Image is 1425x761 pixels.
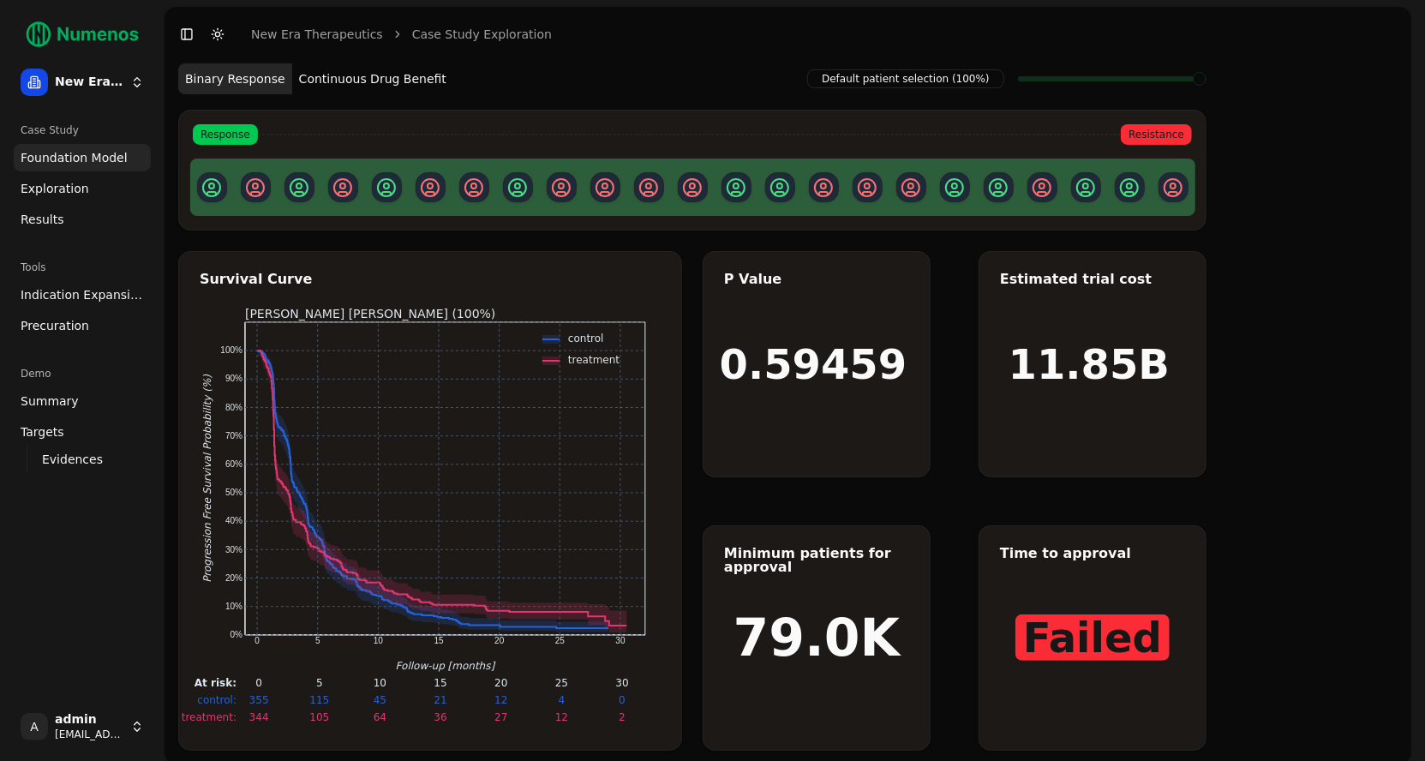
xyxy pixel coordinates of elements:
[733,612,901,663] h1: 79.0K
[14,144,151,171] a: Foundation Model
[14,254,151,281] div: Tools
[193,124,258,145] span: Response
[197,694,237,706] text: control:
[14,418,151,446] a: Targets
[251,26,552,43] nav: breadcrumb
[254,636,260,645] text: 0
[178,63,292,94] button: Binary Response
[619,694,626,706] text: 0
[14,62,151,103] button: New Era Therapeutics
[55,75,123,90] span: New Era Therapeutics
[200,273,661,286] div: Survival Curve
[434,636,445,645] text: 15
[21,211,64,228] span: Results
[55,728,123,741] span: [EMAIL_ADDRESS]
[195,677,237,689] text: At risk:
[616,636,626,645] text: 30
[374,636,384,645] text: 10
[1121,124,1192,145] span: Resistance
[412,26,552,43] a: Case Study Exploration
[434,677,446,689] text: 15
[559,694,566,706] text: 4
[21,180,89,197] span: Exploration
[231,630,243,639] text: 0%
[434,711,446,723] text: 36
[374,694,386,706] text: 45
[21,317,89,334] span: Precuration
[21,286,144,303] span: Indication Expansion
[225,488,242,497] text: 50%
[255,677,262,689] text: 0
[21,149,128,166] span: Foundation Model
[568,354,620,366] text: treatment
[14,387,151,415] a: Summary
[21,423,64,440] span: Targets
[315,636,320,645] text: 5
[249,711,269,723] text: 344
[225,459,242,469] text: 60%
[21,392,79,410] span: Summary
[374,711,386,723] text: 64
[1015,614,1170,661] span: Failed
[182,711,237,723] text: treatment:
[309,694,329,706] text: 115
[14,360,151,387] div: Demo
[615,677,628,689] text: 30
[555,677,568,689] text: 25
[42,451,103,468] span: Evidences
[555,711,568,723] text: 12
[14,14,151,55] img: Numenos
[619,711,626,723] text: 2
[555,636,566,645] text: 25
[292,63,453,94] button: Continuous Drug Benefit
[720,344,907,385] h1: 0.59459
[225,403,242,412] text: 80%
[434,694,446,706] text: 21
[225,602,242,611] text: 10%
[220,345,242,355] text: 100%
[396,660,496,672] text: Follow-up [months]
[807,69,1004,88] span: Default patient selection (100%)
[175,22,199,46] button: Toggle Sidebar
[14,281,151,309] a: Indication Expansion
[14,706,151,747] button: Aadmin[EMAIL_ADDRESS]
[14,206,151,233] a: Results
[225,375,242,384] text: 90%
[201,375,213,583] text: Progression Free Survival Probability (%)
[21,713,48,740] span: A
[14,312,151,339] a: Precuration
[494,711,507,723] text: 27
[206,22,230,46] button: Toggle Dark Mode
[225,431,242,440] text: 70%
[494,677,507,689] text: 20
[245,307,495,321] text: [PERSON_NAME] [PERSON_NAME] (100%)
[249,694,269,706] text: 355
[1009,344,1170,385] h1: 11.85B
[374,677,386,689] text: 10
[55,712,123,728] span: admin
[309,711,329,723] text: 105
[494,636,505,645] text: 20
[35,447,130,471] a: Evidences
[14,175,151,202] a: Exploration
[225,573,242,583] text: 20%
[251,26,383,43] a: New Era Therapeutics
[225,516,242,525] text: 40%
[494,694,507,706] text: 12
[316,677,323,689] text: 5
[225,545,242,554] text: 30%
[568,333,604,345] text: control
[14,117,151,144] div: Case Study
